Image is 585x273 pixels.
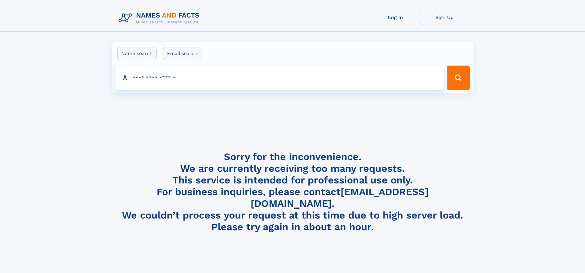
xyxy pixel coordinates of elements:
[115,66,444,90] input: search input
[251,186,429,209] a: [EMAIL_ADDRESS][DOMAIN_NAME]
[116,151,469,233] h4: Sorry for the inconvenience. We are currently receiving too many requests. This service is intend...
[447,66,470,90] button: Search Button
[117,47,157,60] label: Name search
[371,10,420,25] a: Log In
[420,10,469,25] a: Sign Up
[163,47,201,60] label: Email search
[116,10,205,26] img: Logo Names and Facts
